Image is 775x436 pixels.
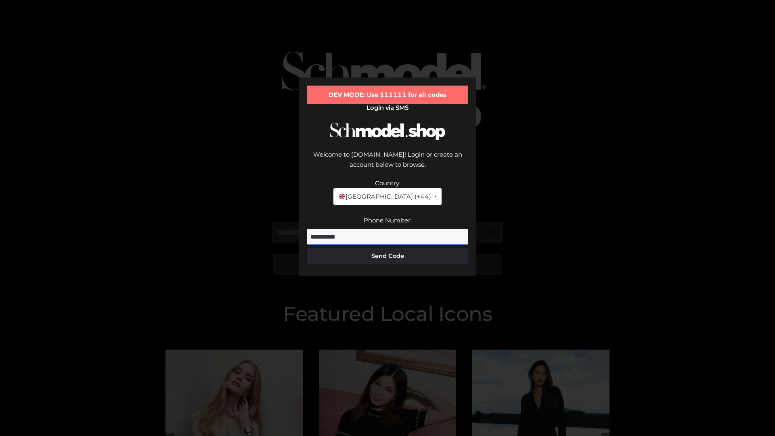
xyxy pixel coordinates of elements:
[375,179,400,187] label: Country:
[307,104,468,111] h2: Login via SMS
[307,248,468,264] button: Send Code
[307,149,468,178] div: Welcome to [DOMAIN_NAME]! Login or create an account below to browse.
[327,115,448,147] img: Schmodel Logo
[338,191,431,202] span: [GEOGRAPHIC_DATA] (+44)
[307,86,468,104] div: DEV MODE: Use 111111 for all codes
[364,216,412,224] label: Phone Number:
[339,193,345,199] img: 🇬🇧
